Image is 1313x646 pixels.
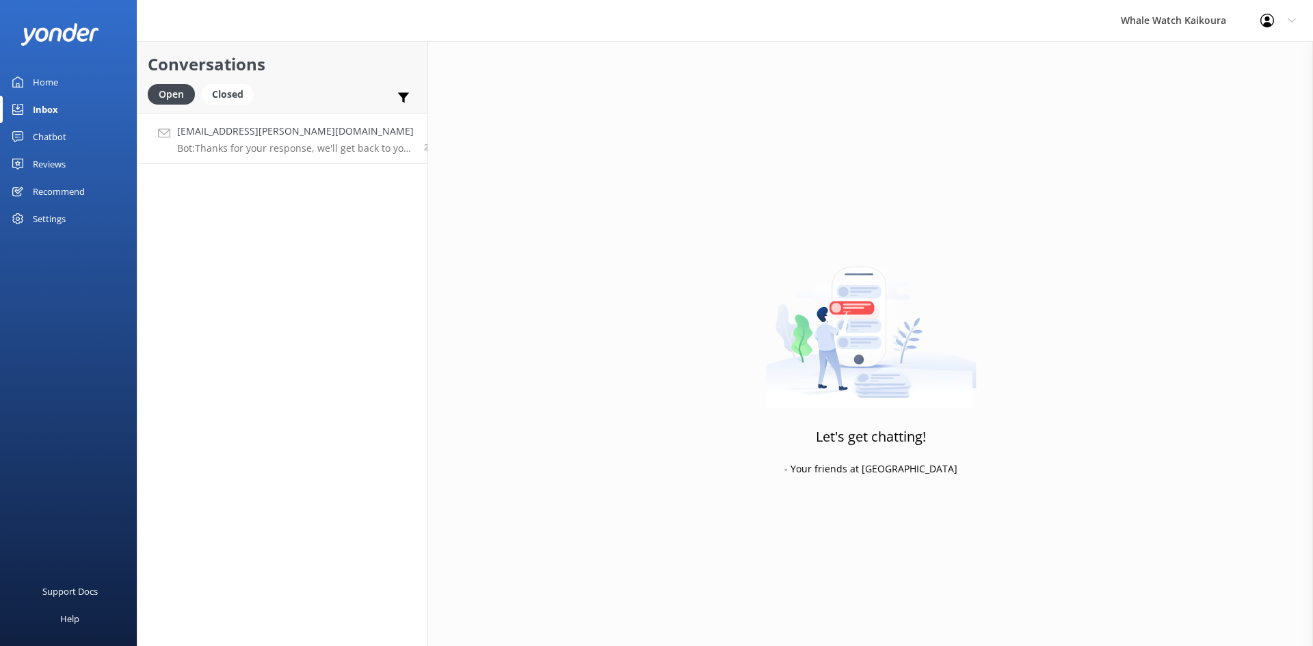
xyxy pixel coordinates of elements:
[202,84,254,105] div: Closed
[33,150,66,178] div: Reviews
[816,426,926,448] h3: Let's get chatting!
[42,578,98,605] div: Support Docs
[784,461,957,476] p: - Your friends at [GEOGRAPHIC_DATA]
[177,142,414,154] p: Bot: Thanks for your response, we'll get back to you as soon as we can during opening hours.
[21,23,99,46] img: yonder-white-logo.png
[148,51,417,77] h2: Conversations
[33,123,66,150] div: Chatbot
[60,605,79,632] div: Help
[202,86,261,101] a: Closed
[33,96,58,123] div: Inbox
[137,113,427,164] a: [EMAIL_ADDRESS][PERSON_NAME][DOMAIN_NAME]Bot:Thanks for your response, we'll get back to you as s...
[33,205,66,232] div: Settings
[424,142,439,153] span: Aug 23 2025 06:34pm (UTC +12:00) Pacific/Auckland
[148,86,202,101] a: Open
[33,68,58,96] div: Home
[765,238,977,409] img: artwork of a man stealing a conversation from at giant smartphone
[177,124,414,139] h4: [EMAIL_ADDRESS][PERSON_NAME][DOMAIN_NAME]
[33,178,85,205] div: Recommend
[148,84,195,105] div: Open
